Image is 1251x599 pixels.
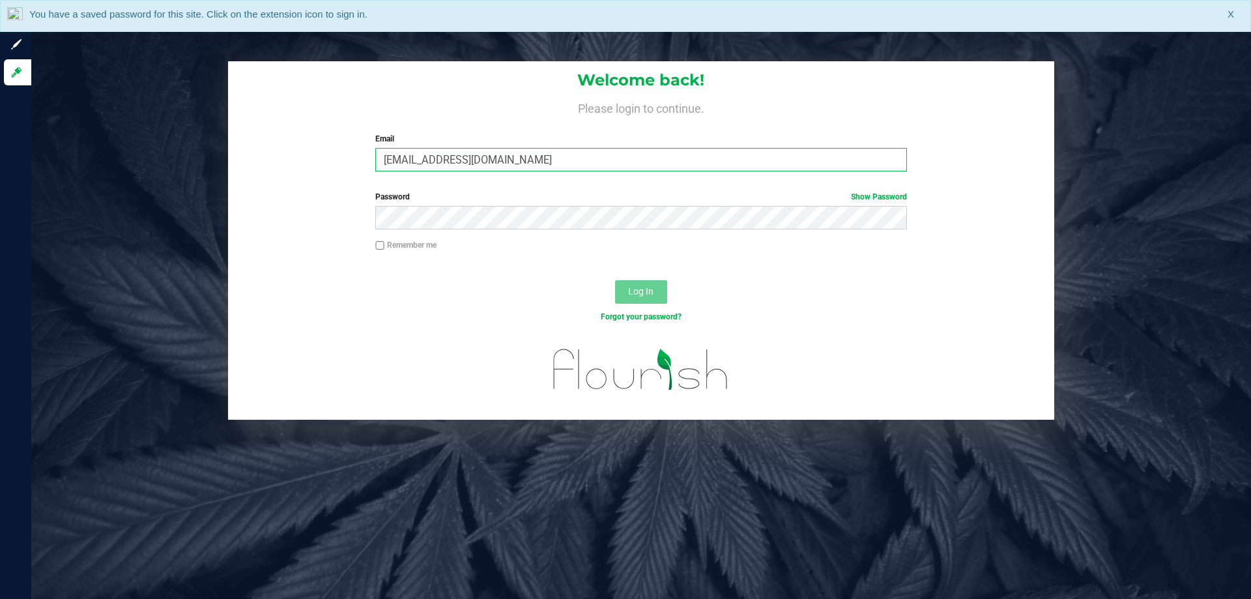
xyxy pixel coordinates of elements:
h1: Welcome back! [228,72,1054,89]
h4: Please login to continue. [228,99,1054,115]
label: Remember me [375,239,437,251]
span: You have a saved password for this site. Click on the extension icon to sign in. [29,8,367,20]
span: Log In [628,286,654,297]
button: Log In [615,280,667,304]
inline-svg: Log in [10,66,23,79]
input: Remember me [375,241,384,250]
span: Password [375,192,410,201]
span: X [1228,7,1234,22]
label: Email [375,133,906,145]
inline-svg: Sign up [10,38,23,51]
img: notLoggedInIcon.png [7,7,23,25]
a: Show Password [851,192,907,201]
a: Forgot your password? [601,312,682,321]
img: flourish_logo.svg [538,336,744,403]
